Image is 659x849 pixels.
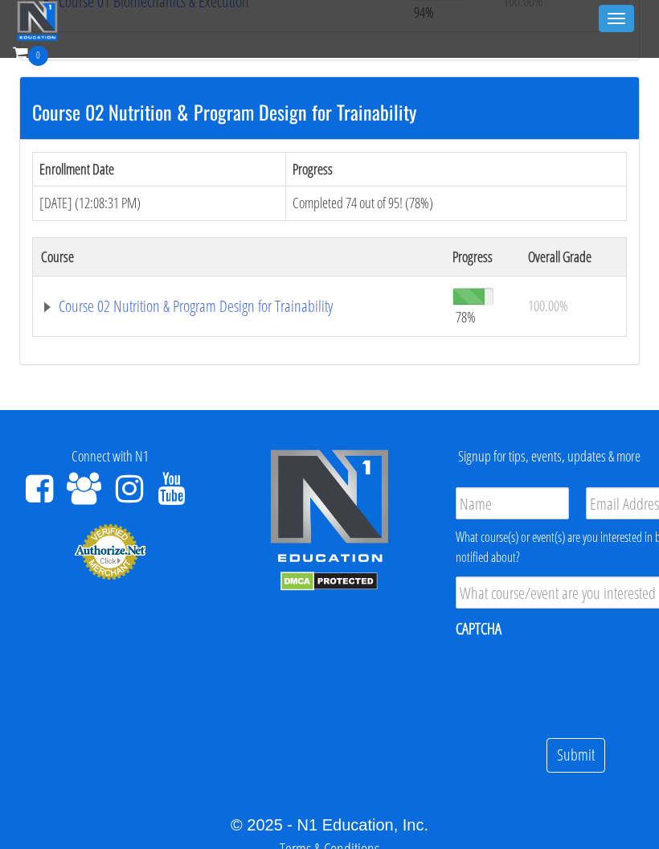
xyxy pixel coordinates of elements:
[12,813,647,837] div: © 2025 - N1 Education, Inc.
[32,101,627,122] h3: Course 02 Nutrition & Program Design for Trainability
[456,308,476,326] span: 78%
[456,618,501,639] label: CAPTCHA
[280,572,378,591] img: DMCA.com Protection Status
[28,46,48,66] span: 0
[33,187,286,221] td: [DATE] (12:08:31 PM)
[520,276,627,336] td: 100.00%
[456,487,570,519] input: Name
[33,152,286,187] th: Enrollment Date
[286,187,627,221] td: Completed 74 out of 95! (78%)
[452,449,647,465] h4: Signup for tips, events, updates & more
[17,1,58,41] img: n1-education
[74,523,146,580] img: Authorize.Net Merchant - Click to Verify
[41,298,436,314] a: Course 02 Nutrition & Program Design for Trainability
[13,42,48,64] a: 0
[12,449,207,465] h4: Connect with N1
[444,237,520,276] th: Progress
[269,449,390,568] img: n1-edu-logo
[33,237,444,276] th: Course
[546,738,605,773] input: Submit
[520,237,627,276] th: Overall Grade
[286,152,627,187] th: Progress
